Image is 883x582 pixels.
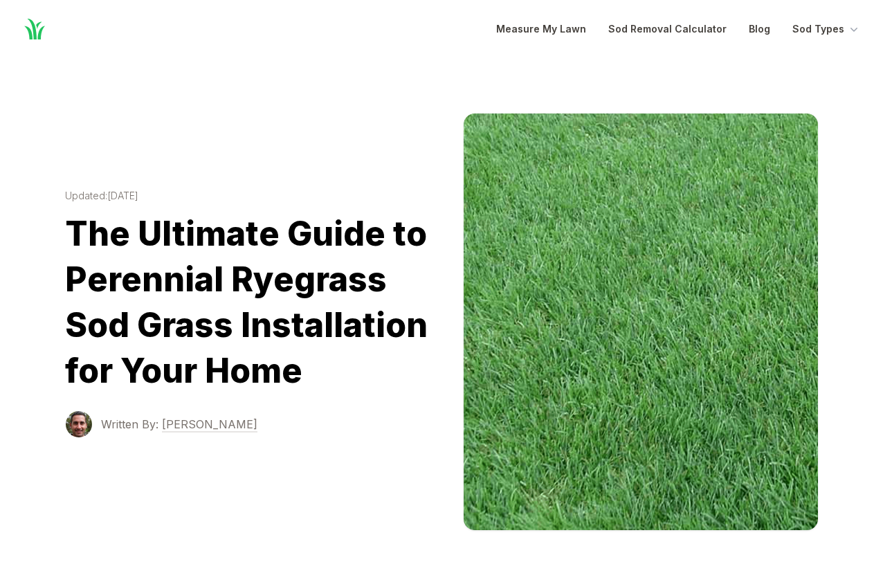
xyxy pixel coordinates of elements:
h1: The Ultimate Guide to Perennial Ryegrass Sod Grass Installation for Your Home [65,211,441,394]
img: perennial-ryegrass image [464,113,818,530]
time: Updated: [DATE] [65,189,441,203]
a: Measure My Lawn [496,21,586,37]
a: Blog [749,21,770,37]
a: Written By: [PERSON_NAME] [101,416,257,433]
span: [PERSON_NAME] [162,417,257,433]
a: Sod Removal Calculator [608,21,727,37]
img: Terrance Sowell photo [65,410,93,438]
button: Sod Types [792,21,861,37]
